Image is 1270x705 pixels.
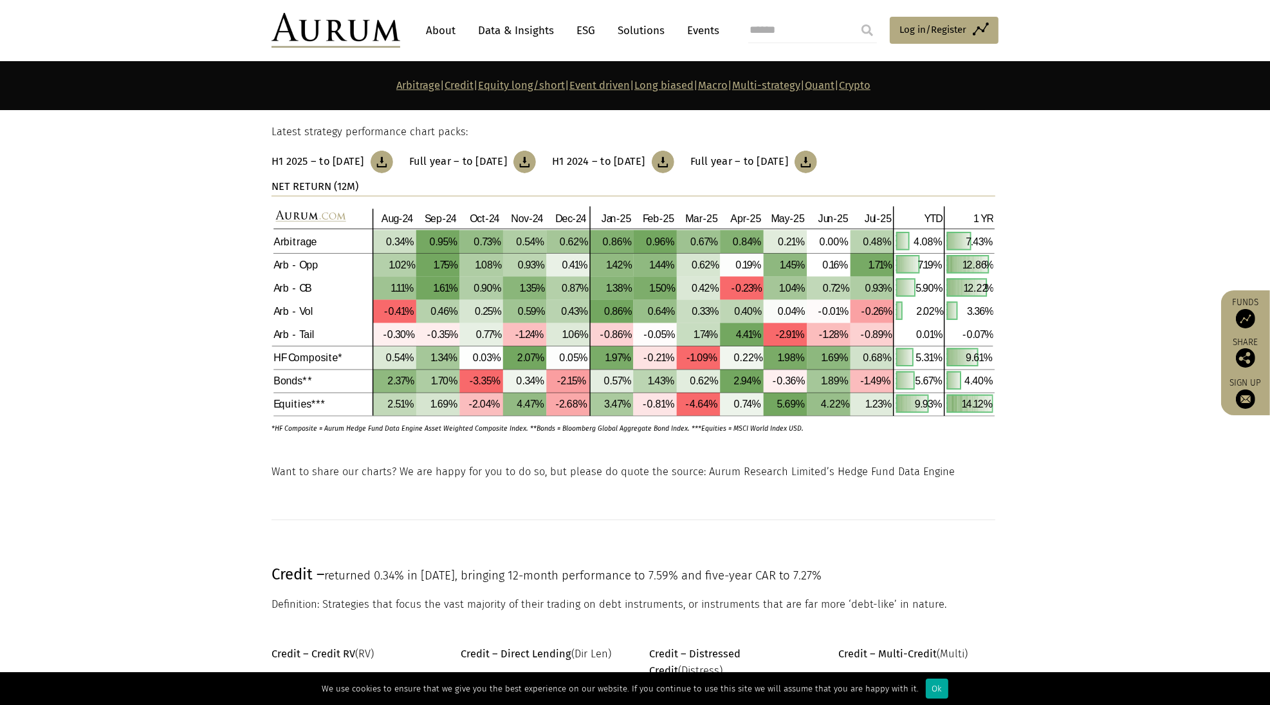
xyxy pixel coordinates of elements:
span: Credit – [271,565,324,583]
strong: Credit – Distressed Credit [650,648,741,677]
a: Full year – to [DATE] [409,151,536,173]
p: Want to share our charts? We are happy for you to do so, but please do quote the source: Aurum Re... [271,464,995,480]
h3: H1 2024 – to [DATE] [552,155,645,168]
a: Full year – to [DATE] [690,151,817,173]
img: Access Funds [1236,309,1255,328]
img: Download Article [652,151,674,173]
a: H1 2025 – to [DATE] [271,151,393,173]
strong: Credit – Credit RV [271,648,355,660]
h3: H1 2025 – to [DATE] [271,155,364,168]
div: Share [1228,338,1264,368]
p: *HF Composite = Aurum Hedge Fund Data Engine Asset Weighted Composite Index. **Bonds = Bloomberg ... [271,417,959,434]
span: returned 0.34% in [DATE], bringing 12-month performance to 7.59% and five-year CAR to 7.27% [324,569,822,583]
a: Quant [805,79,834,91]
a: ESG [570,19,602,42]
p: (RV) [271,646,428,663]
a: Crypto [839,79,870,91]
p: Latest strategy performance chart packs: [271,124,995,140]
a: Events [681,19,719,42]
p: (Multi) [838,646,995,663]
a: Log in/Register [890,17,999,44]
p: Definition: Strategies that focus the vast majority of their trading on debt instruments, or inst... [271,596,995,613]
strong: NET RETURN (12M) [271,180,358,193]
strong: Credit – Direct Lending [461,648,571,660]
a: Solutions [611,19,671,42]
img: Download Article [513,151,536,173]
img: Download Article [795,151,817,173]
img: Sign up to our newsletter [1236,390,1255,409]
a: Event driven [569,79,630,91]
a: Long biased [634,79,694,91]
img: Download Article [371,151,393,173]
a: Data & Insights [472,19,560,42]
a: Equity long/short [478,79,565,91]
a: About [419,19,462,42]
a: Multi-strategy [732,79,800,91]
a: Credit [445,79,474,91]
div: Ok [926,679,948,699]
p: (Dir Len) [461,646,618,663]
a: Arbitrage [396,79,440,91]
strong: Credit – Multi-Credit [838,648,937,660]
h3: Full year – to [DATE] [409,155,507,168]
span: Log in/Register [899,22,966,37]
a: Funds [1228,297,1264,328]
input: Submit [854,17,880,43]
a: Sign up [1228,377,1264,409]
span: debt-like [851,598,894,610]
img: Share this post [1236,348,1255,368]
p: (Distress) [650,646,807,680]
a: H1 2024 – to [DATE] [552,151,674,173]
img: Aurum [271,13,400,48]
h3: Full year – to [DATE] [690,155,788,168]
strong: | | | | | | | | [396,79,870,91]
a: Macro [698,79,728,91]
